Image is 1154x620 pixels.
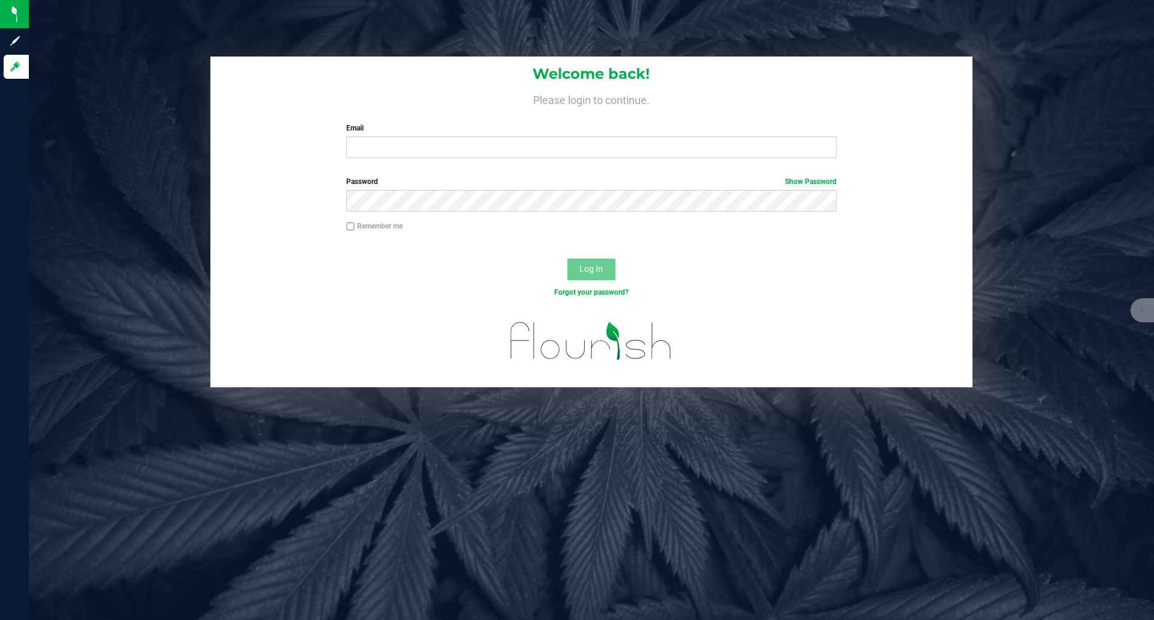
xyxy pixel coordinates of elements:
[496,310,686,372] img: flourish_logo.svg
[210,91,972,106] h4: Please login to continue.
[554,288,629,296] a: Forgot your password?
[346,221,403,232] label: Remember me
[210,66,972,82] h1: Welcome back!
[9,35,21,47] inline-svg: Sign up
[346,177,378,186] span: Password
[346,123,836,134] label: Email
[9,61,21,73] inline-svg: Log in
[346,223,355,231] input: Remember me
[567,259,615,280] button: Log In
[785,177,837,186] a: Show Password
[579,264,603,274] span: Log In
